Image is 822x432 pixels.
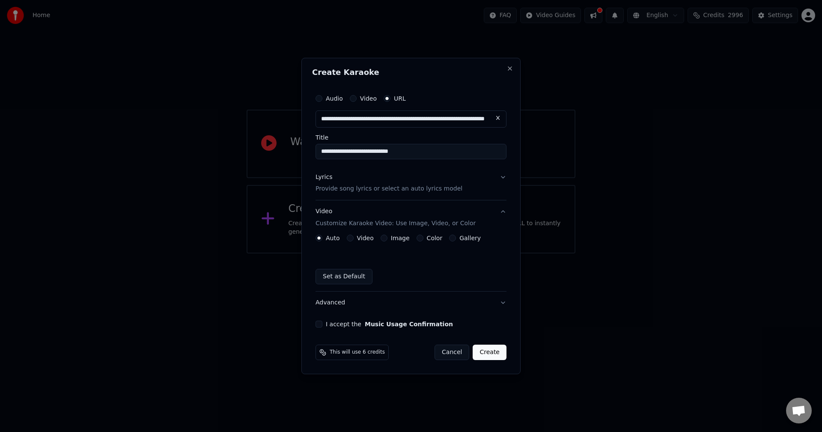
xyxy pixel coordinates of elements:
[316,219,476,228] p: Customize Karaoke Video: Use Image, Video, or Color
[316,292,506,314] button: Advanced
[326,321,453,327] label: I accept the
[316,235,506,291] div: VideoCustomize Karaoke Video: Use Image, Video, or Color
[326,95,343,101] label: Audio
[316,173,332,182] div: Lyrics
[316,201,506,235] button: VideoCustomize Karaoke Video: Use Image, Video, or Color
[427,235,443,241] label: Color
[473,345,506,360] button: Create
[365,321,453,327] button: I accept the
[326,235,340,241] label: Auto
[316,166,506,200] button: LyricsProvide song lyrics or select an auto lyrics model
[435,345,469,360] button: Cancel
[330,349,385,356] span: This will use 6 credits
[360,95,377,101] label: Video
[459,235,481,241] label: Gallery
[316,208,476,228] div: Video
[312,69,510,76] h2: Create Karaoke
[391,235,410,241] label: Image
[357,235,374,241] label: Video
[316,269,372,284] button: Set as Default
[316,185,462,194] p: Provide song lyrics or select an auto lyrics model
[316,134,506,140] label: Title
[394,95,406,101] label: URL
